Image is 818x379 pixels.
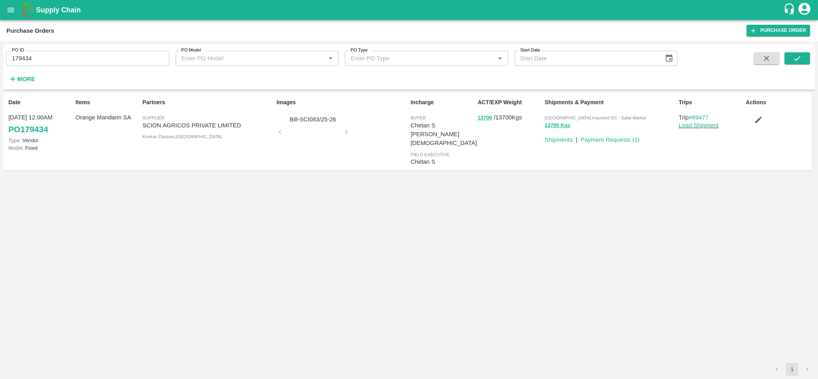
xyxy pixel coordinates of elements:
[477,98,541,107] p: ACT/EXP Weight
[477,113,541,122] p: / 13700 Kgs
[181,47,201,54] label: PO Model
[8,137,21,143] span: Type:
[143,121,273,130] p: SCION AGRICOS PRIVATE LIMITED
[410,115,426,120] span: buyer
[36,4,783,16] a: Supply Chain
[8,113,72,122] p: [DATE] 12:00AM
[277,98,408,107] p: Images
[6,51,169,66] input: Enter PO ID
[8,144,72,152] p: Fixed
[8,145,24,151] span: Model:
[351,47,368,54] label: PO Type
[410,152,450,157] span: field executive
[769,363,815,376] nav: pagination navigation
[347,53,482,63] input: Enter PO Type
[477,113,492,123] button: 13700
[6,72,37,86] button: More
[786,363,798,376] button: page 1
[520,47,540,54] label: Start Date
[746,98,810,107] p: Actions
[679,113,743,122] p: Trip
[143,115,164,120] span: Supplier
[572,132,577,144] div: |
[580,137,640,143] a: Payment Requests (1)
[679,122,719,129] a: Load Shipment
[283,115,343,124] p: Bill-SCI083/25-26
[410,98,474,107] p: Incharge
[17,76,35,82] strong: More
[515,51,658,66] input: Start Date
[783,3,797,17] div: customer-support
[75,98,139,107] p: Items
[6,26,54,36] div: Purchase Orders
[8,98,72,107] p: Date
[679,98,743,107] p: Trips
[12,47,24,54] label: PO ID
[410,121,477,130] p: Chetan S
[143,98,273,107] p: Partners
[325,53,336,63] button: Open
[410,130,477,148] p: [PERSON_NAME][DEMOGRAPHIC_DATA]
[143,134,222,139] span: Konkan Division , [GEOGRAPHIC_DATA]
[662,51,677,66] button: Choose date
[2,1,20,19] button: open drawer
[495,53,505,63] button: Open
[545,115,646,120] span: [GEOGRAPHIC_DATA] Imported DC - Safal Market
[8,137,72,144] p: Vendor
[75,113,139,122] p: Orange Mandarin SA
[36,6,81,14] b: Supply Chain
[689,114,709,121] a: #89477
[545,121,570,130] button: 13700 Kgs
[8,122,48,137] a: PO179434
[747,25,810,36] a: Purchase Order
[797,2,812,18] div: account of current user
[545,98,675,107] p: Shipments & Payment
[545,137,572,143] a: Shipments
[178,53,313,63] input: Enter PO Model
[20,2,36,18] img: logo
[410,157,474,166] p: Chetan S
